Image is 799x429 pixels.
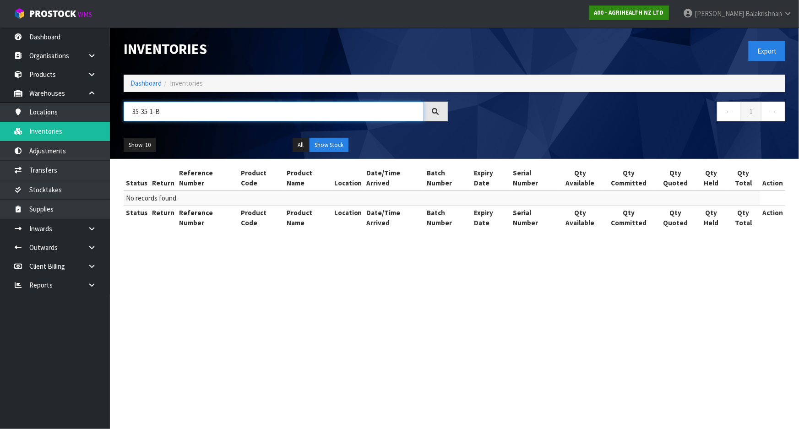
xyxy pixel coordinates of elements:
[177,206,239,230] th: Reference Number
[177,166,239,190] th: Reference Number
[124,166,150,190] th: Status
[150,166,177,190] th: Return
[761,102,785,121] a: →
[364,166,425,190] th: Date/Time Arrived
[727,206,760,230] th: Qty Total
[511,166,558,190] th: Serial Number
[124,138,156,152] button: Show: 10
[150,206,177,230] th: Return
[695,9,744,18] span: [PERSON_NAME]
[124,102,424,121] input: Search inventories
[472,206,511,230] th: Expiry Date
[727,166,760,190] th: Qty Total
[14,8,25,19] img: cube-alt.png
[603,206,655,230] th: Qty Committed
[760,206,785,230] th: Action
[462,102,786,124] nav: Page navigation
[170,79,203,87] span: Inventories
[78,10,92,19] small: WMS
[239,206,284,230] th: Product Code
[589,5,669,20] a: A00 - AGRIHEALTH NZ LTD
[293,138,309,152] button: All
[285,166,332,190] th: Product Name
[285,206,332,230] th: Product Name
[364,206,425,230] th: Date/Time Arrived
[424,206,472,230] th: Batch Number
[332,166,364,190] th: Location
[558,166,603,190] th: Qty Available
[745,9,782,18] span: Balakrishnan
[332,206,364,230] th: Location
[749,41,785,61] button: Export
[760,166,785,190] th: Action
[655,206,696,230] th: Qty Quoted
[472,166,511,190] th: Expiry Date
[741,102,761,121] a: 1
[124,190,760,206] td: No records found.
[310,138,348,152] button: Show Stock
[29,8,76,20] span: ProStock
[424,166,472,190] th: Batch Number
[696,206,727,230] th: Qty Held
[130,79,162,87] a: Dashboard
[511,206,558,230] th: Serial Number
[717,102,741,121] a: ←
[558,206,603,230] th: Qty Available
[239,166,284,190] th: Product Code
[124,206,150,230] th: Status
[594,9,664,16] strong: A00 - AGRIHEALTH NZ LTD
[603,166,655,190] th: Qty Committed
[696,166,727,190] th: Qty Held
[655,166,696,190] th: Qty Quoted
[124,41,448,57] h1: Inventories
